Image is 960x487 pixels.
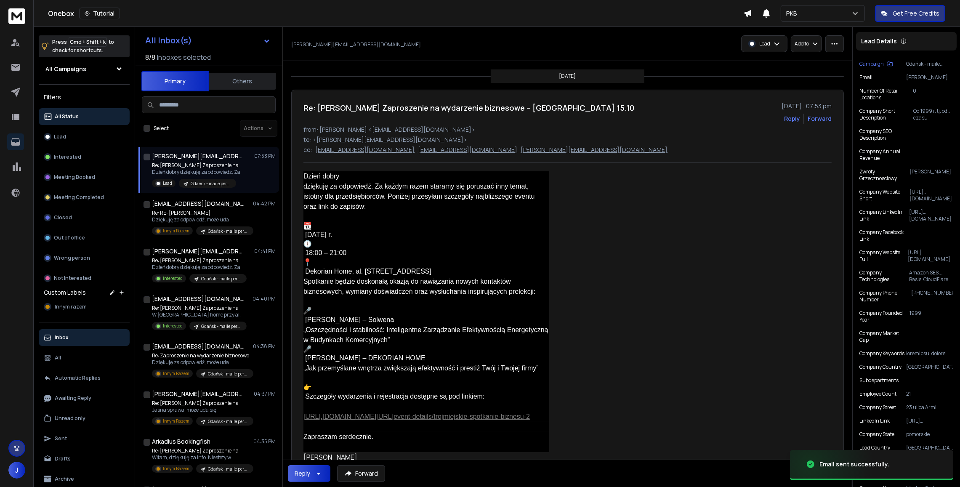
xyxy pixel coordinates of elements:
button: Wrong person [39,250,130,266]
p: 07:53 PM [254,153,276,160]
p: Jasna sprawa, może uda się [152,407,253,413]
p: Employee Count [859,391,896,397]
button: All Campaigns [39,61,130,77]
button: Reply [288,465,330,482]
button: Meeting Booked [39,169,130,186]
img: 🎤 [303,307,311,315]
p: Press to check for shortcuts. [52,38,114,55]
div: Reply [295,469,310,478]
p: pomorskie [906,431,953,438]
button: Others [209,72,276,90]
button: Lead [39,128,130,145]
button: Drafts [39,450,130,467]
button: All Status [39,108,130,125]
p: Company Technologies [859,269,909,283]
p: Company Country [859,364,901,370]
p: 04:37 PM [254,391,276,397]
button: All [39,349,130,366]
span: Cmd + Shift + k [69,37,107,47]
p: Company State [859,431,894,438]
p: [URL][DOMAIN_NAME] [906,418,953,424]
div: Forward [808,114,832,123]
p: Gdańsk - maile personalne ownerzy [208,466,248,472]
p: from: [PERSON_NAME] <[EMAIL_ADDRESS][DOMAIN_NAME]> [303,125,832,134]
p: Company Street [859,404,896,411]
p: Unread only [55,415,85,422]
button: Out of office [39,229,130,246]
p: Re: [PERSON_NAME] Zaproszenie na [152,257,247,264]
div: Email sent successfully. [819,460,889,468]
p: Re: RE: [PERSON_NAME] [152,210,253,216]
h3: Filters [39,91,130,103]
p: 1999 [909,310,953,323]
p: Company Website Full [859,249,908,263]
h3: Custom Labels [44,288,86,297]
p: PKB [786,9,800,18]
p: Out of office [54,234,85,241]
p: Innym Razem [163,370,189,377]
button: Forward [337,465,385,482]
p: 0 [913,88,953,101]
div: [PERSON_NAME] [303,452,549,462]
p: Gdańsk - maile personalne ownerzy [906,61,953,67]
button: Closed [39,209,130,226]
img: 📆 [303,222,311,230]
p: Gdańsk - maile personalne ownerzy [191,181,231,187]
button: Not Interested [39,270,130,287]
p: Innym Razem [163,466,189,472]
h1: [PERSON_NAME][EMAIL_ADDRESS][DOMAIN_NAME] [152,390,245,398]
p: Dzień dobry dziękuję za odpowiedź. Za [152,264,247,271]
p: cc: [303,146,312,154]
p: Re: [PERSON_NAME] Zaproszenie na [152,447,253,454]
img: 📍 [303,258,311,266]
p: Awaiting Reply [55,395,91,402]
button: Inbox [39,329,130,346]
p: Meeting Booked [54,174,95,181]
p: Inbox [55,334,69,341]
p: Dziękuję za odpowiedź, może uda [152,359,253,366]
button: Campaign [859,61,893,67]
p: Od 1999 r. tj. od czasu powstania, nasza Firma aktywnie działa w branży IT na terenie całego kraj... [913,108,953,121]
h3: Inboxes selected [157,52,211,62]
p: [PERSON_NAME] [909,168,953,182]
p: [PERSON_NAME][EMAIL_ADDRESS][DOMAIN_NAME] [291,41,421,48]
p: [EMAIL_ADDRESS][DOMAIN_NAME] [315,146,415,154]
p: Lead [54,133,66,140]
p: Amazon SES, Basis, CloudFlare Hosting, Cloudflare DNS [909,269,953,283]
p: Re: Zaproszenie na wydarzenie biznesowe [152,352,253,359]
h1: [EMAIL_ADDRESS][DOMAIN_NAME] [152,200,245,208]
button: Reply [784,114,800,123]
p: Zwroty grzecznosciowy [859,168,909,182]
p: Closed [54,214,72,221]
p: Witam, dziękuję za info. Niestety w [152,454,253,461]
p: Innym Razem [163,418,189,424]
p: Lead [163,180,172,186]
span: 8 / 8 [145,52,155,62]
p: Company Market Cap [859,330,907,343]
p: 04:42 PM [253,200,276,207]
p: Re: [PERSON_NAME] Zaproszenie na [152,400,253,407]
p: Dziękuję za odpowiedź, może uda [152,216,253,223]
p: Number of Retail Locations [859,88,913,101]
p: Re: [PERSON_NAME] Zaproszenie na [152,162,240,169]
p: [DATE] : 07:53 pm [782,102,832,110]
p: Company Phone Number [859,290,911,303]
h1: [EMAIL_ADDRESS][DOMAIN_NAME] [152,295,245,303]
p: Archive [55,476,74,482]
p: Drafts [55,455,71,462]
p: [PERSON_NAME][EMAIL_ADDRESS][DOMAIN_NAME] [521,146,667,154]
p: 04:35 PM [253,438,276,445]
p: Dzień dobry dziękuję za odpowiedź. Za [152,169,240,176]
p: W [GEOGRAPHIC_DATA] home przy al. [152,311,247,318]
button: J [8,462,25,479]
div: Onebox [48,8,744,19]
p: 23 ulica Armii Krajowej [906,404,953,411]
p: Gdańsk - maile personalne ownerzy [208,228,248,234]
p: Re: [PERSON_NAME] Zaproszenie na [152,305,247,311]
p: Company Facebook Link [859,229,910,242]
p: Company Founded Year [859,310,909,323]
p: Interested [163,275,183,282]
p: Company SEO Description [859,128,912,141]
p: Email [859,74,872,81]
